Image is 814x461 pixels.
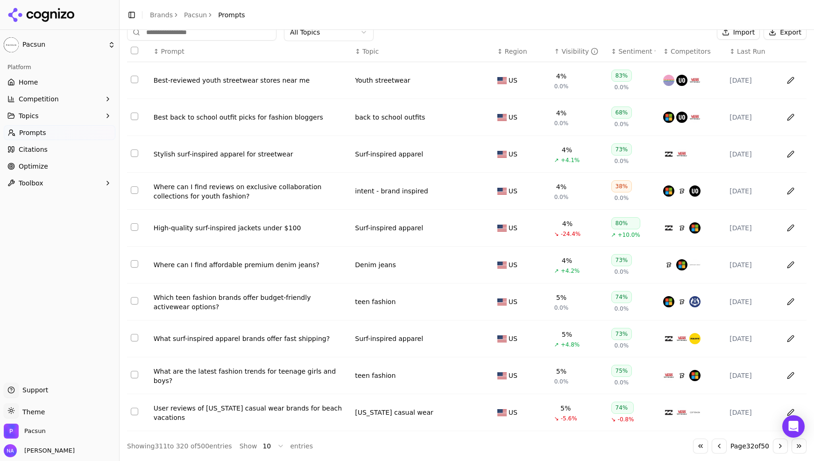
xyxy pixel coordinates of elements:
img: hollister [689,296,701,307]
span: 0.0% [615,342,629,349]
div: Best-reviewed youth streetwear stores near me [154,76,348,85]
th: Last Run [726,41,778,62]
span: ↗ [611,231,616,239]
div: [DATE] [729,113,774,122]
a: Best back to school outfit picks for fashion bloggers [154,113,348,122]
div: [DATE] [729,297,774,306]
a: Brands [150,11,173,19]
span: Prompt [161,47,184,56]
div: teen fashion [355,371,396,380]
a: back to school outfits [355,113,425,122]
span: 0.0% [554,378,569,385]
button: Select row 265 [131,149,138,157]
a: Where can I find reviews on exclusive collaboration collections for youth fashion? [154,182,348,201]
nav: breadcrumb [150,10,245,20]
img: US flag [497,335,507,342]
span: Topics [19,111,39,121]
th: Competitors [659,41,726,62]
img: uniqlo [676,296,687,307]
a: Home [4,75,115,90]
a: teen fashion [355,297,396,306]
a: High-quality surf-inspired jackets under $100 [154,223,348,233]
span: ↗ [554,156,559,164]
span: Competition [19,94,59,104]
span: -5.6% [561,415,577,422]
img: US flag [497,151,507,158]
img: US flag [497,114,507,121]
a: What are the latest fashion trends for teenage girls and boys? [154,367,348,385]
img: h&m [676,259,687,270]
span: Page 32 of 50 [730,441,769,451]
button: Competition [4,92,115,106]
img: zumiez [663,75,674,86]
span: Citations [19,145,48,154]
div: Denim jeans [355,260,396,270]
div: 4% [556,108,566,118]
a: Surf-inspired apparel [355,334,423,343]
span: ↘ [554,415,559,422]
a: Surf-inspired apparel [355,149,423,159]
a: Optimize [4,159,115,174]
div: [DATE] [729,371,774,380]
th: sentiment [608,41,660,62]
a: Youth streetwear [355,76,410,85]
img: urban outfitters [689,185,701,197]
a: [US_STATE] casual wear [355,408,433,417]
div: User reviews of [US_STATE] casual wear brands for beach vacations [154,404,348,422]
span: US [509,149,517,159]
span: 0.0% [554,304,569,312]
button: Select row 278 [131,186,138,194]
img: US flag [497,298,507,305]
button: Select row 431 [131,260,138,268]
button: Select row 207 [131,76,138,83]
img: uniqlo [663,259,674,270]
div: Open Intercom Messenger [782,415,805,438]
div: 4% [556,182,566,191]
img: billabong [663,222,674,234]
th: brandMentionRate [551,41,608,62]
span: Theme [19,408,45,416]
div: Stylish surf-inspired apparel for streetwear [154,149,348,159]
div: Visibility [561,47,598,56]
img: h&m [689,222,701,234]
img: h&m [663,112,674,123]
button: Open organization switcher [4,424,46,439]
img: US flag [497,372,507,379]
button: Import [717,25,760,40]
button: Edit in sheet [783,110,798,125]
span: Region [505,47,527,56]
span: US [509,334,517,343]
img: urban outfitters [676,75,687,86]
div: ↑Visibility [554,47,604,56]
a: Citations [4,142,115,157]
button: Toolbox [4,176,115,191]
div: 80% [611,217,640,229]
button: Edit in sheet [783,220,798,235]
span: +10.0% [618,231,640,239]
div: 74% [611,402,634,414]
img: vans [676,333,687,344]
div: [DATE] [729,186,774,196]
button: Select row 301 [131,371,138,378]
span: US [509,113,517,122]
span: Last Run [737,47,765,56]
a: Which teen fashion brands offer budget-friendly activewear options? [154,293,348,312]
div: 4% [562,219,573,228]
div: ↕Sentiment [611,47,656,56]
img: uniqlo [676,222,687,234]
button: Edit in sheet [783,184,798,199]
span: Competitors [671,47,711,56]
button: Edit in sheet [783,294,798,309]
img: US flag [497,409,507,416]
div: Sentiment [618,47,656,56]
span: [PERSON_NAME] [21,447,75,455]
